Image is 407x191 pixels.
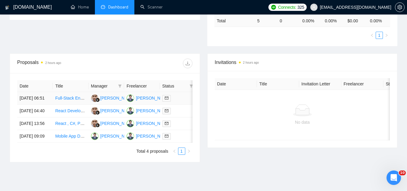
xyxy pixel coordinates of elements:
[171,148,178,155] li: Previous Page
[368,32,376,39] button: left
[91,132,99,140] img: MA
[370,33,374,37] span: left
[185,148,193,155] li: Next Page
[95,98,100,102] img: gigradar-bm.png
[257,78,299,90] th: Title
[127,94,134,102] img: MA
[178,148,185,154] a: 1
[368,15,390,27] td: 0.00 %
[100,107,135,114] div: [PERSON_NAME]
[187,149,191,153] span: right
[17,130,53,143] td: [DATE] 09:09
[127,120,134,127] img: MA
[17,92,53,105] td: [DATE] 06:51
[117,81,123,91] span: filter
[278,4,296,11] span: Connects:
[345,15,368,27] td: $ 0.00
[53,92,88,105] td: Full-Stack Engineer Needed to Build LetWise MVP (WhatsApp-First Property Management Platform)
[124,80,160,92] th: Freelancer
[322,15,345,27] td: 0.00 %
[395,5,405,10] a: setting
[127,108,206,113] a: MA[PERSON_NAME] [PERSON_NAME]
[55,108,117,113] a: React Developer with Mantine UI
[165,109,168,113] span: mail
[95,110,100,115] img: gigradar-bm.png
[136,133,206,139] div: [PERSON_NAME] [PERSON_NAME]
[91,95,135,100] a: AI[PERSON_NAME]
[243,61,259,64] time: 2 hours ago
[277,15,300,27] td: 0
[53,80,88,92] th: Title
[183,59,193,68] button: download
[165,122,168,125] span: mail
[100,133,171,139] div: [PERSON_NAME] [PERSON_NAME]
[53,117,88,130] td: React , C#, Postgres, Lambda for web based dashboard
[383,32,390,39] button: right
[91,83,116,89] span: Manager
[5,3,9,12] img: logo
[376,32,383,39] a: 1
[55,134,212,138] a: Mobile App Developer (iOS & Android) – Secure Document Sharing & Scanning App
[45,61,61,65] time: 2 hours ago
[17,105,53,117] td: [DATE] 04:40
[17,59,105,68] div: Proposals
[173,149,176,153] span: left
[215,78,257,90] th: Date
[91,133,171,138] a: MA[PERSON_NAME] [PERSON_NAME]
[312,5,316,9] span: user
[127,133,206,138] a: MA[PERSON_NAME] [PERSON_NAME]
[53,130,88,143] td: Mobile App Developer (iOS & Android) – Secure Document Sharing & Scanning App
[178,148,185,155] li: 1
[127,132,134,140] img: MA
[185,148,193,155] button: right
[214,15,255,27] td: Total
[91,108,135,113] a: AI[PERSON_NAME]
[136,107,206,114] div: [PERSON_NAME] [PERSON_NAME]
[55,96,243,100] a: Full-Stack Engineer Needed to Build LetWise MVP (WhatsApp-First Property Management Platform)
[299,78,341,90] th: Invitation Letter
[136,95,206,101] div: [PERSON_NAME] [PERSON_NAME]
[255,15,277,27] td: 5
[91,121,135,126] a: AI[PERSON_NAME]
[395,5,404,10] span: setting
[91,120,99,127] img: AI
[140,5,163,10] a: searchScanner
[395,2,405,12] button: setting
[162,83,187,89] span: Status
[95,123,100,127] img: gigradar-bm.png
[108,5,128,10] span: Dashboard
[188,81,194,91] span: filter
[165,96,168,100] span: mail
[118,84,122,88] span: filter
[136,148,168,155] li: Total 4 proposals
[100,95,135,101] div: [PERSON_NAME]
[183,61,192,66] span: download
[101,5,105,9] span: dashboard
[385,33,388,37] span: right
[300,15,322,27] td: 0.00 %
[399,170,406,175] span: 10
[136,120,206,127] div: [PERSON_NAME] [PERSON_NAME]
[127,121,206,126] a: MA[PERSON_NAME] [PERSON_NAME]
[127,95,206,100] a: MA[PERSON_NAME] [PERSON_NAME]
[341,78,384,90] th: Freelancer
[297,4,304,11] span: 325
[165,134,168,138] span: mail
[171,148,178,155] button: left
[127,107,134,115] img: MA
[215,59,390,66] span: Invitations
[17,117,53,130] td: [DATE] 13:56
[53,105,88,117] td: React Developer with Mantine UI
[220,119,385,126] div: No data
[71,5,89,10] a: homeHome
[91,94,99,102] img: AI
[55,121,160,126] a: React , C#, Postgres, Lambda for web based dashboard
[17,80,53,92] th: Date
[89,80,124,92] th: Manager
[271,5,276,10] img: upwork-logo.png
[383,32,390,39] li: Next Page
[387,170,401,185] iframe: Intercom live chat
[91,107,99,115] img: AI
[100,120,135,127] div: [PERSON_NAME]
